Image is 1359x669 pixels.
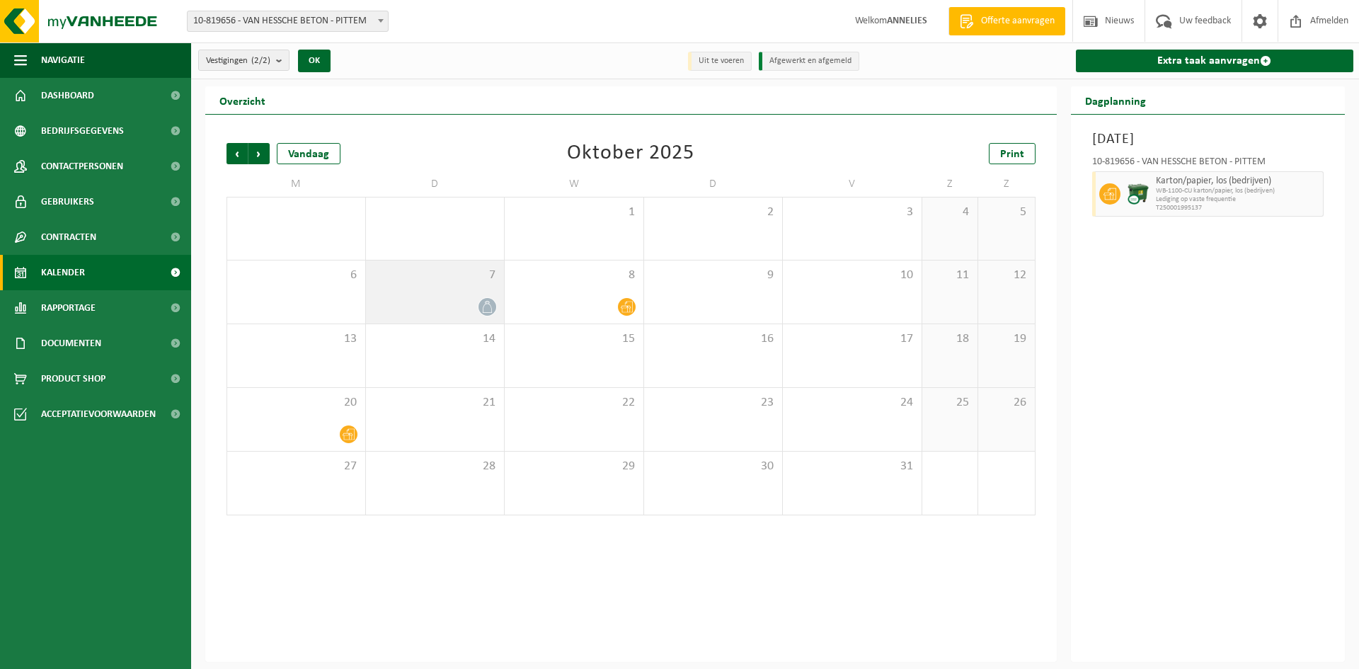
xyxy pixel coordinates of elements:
td: M [226,171,366,197]
span: 5 [985,205,1027,220]
td: Z [922,171,979,197]
span: 8 [512,268,636,283]
strong: ANNELIES [887,16,927,26]
span: 21 [373,395,498,411]
div: Vandaag [277,143,340,164]
span: Volgende [248,143,270,164]
a: Offerte aanvragen [948,7,1065,35]
span: Rapportage [41,290,96,326]
span: Bedrijfsgegevens [41,113,124,149]
span: 14 [373,331,498,347]
span: Print [1000,149,1024,160]
span: Contracten [41,219,96,255]
span: Karton/papier, los (bedrijven) [1156,176,1320,187]
h3: [DATE] [1092,129,1324,150]
span: Lediging op vaste frequentie [1156,195,1320,204]
span: 2 [651,205,776,220]
span: 18 [929,331,971,347]
span: 27 [234,459,358,474]
h2: Dagplanning [1071,86,1160,114]
span: 20 [234,395,358,411]
span: 28 [373,459,498,474]
span: 12 [985,268,1027,283]
span: T250001995137 [1156,204,1320,212]
span: 10 [790,268,914,283]
div: 10-819656 - VAN HESSCHE BETON - PITTEM [1092,157,1324,171]
span: 19 [985,331,1027,347]
a: Extra taak aanvragen [1076,50,1354,72]
span: Documenten [41,326,101,361]
span: 24 [790,395,914,411]
span: 13 [234,331,358,347]
span: Dashboard [41,78,94,113]
span: 15 [512,331,636,347]
span: Contactpersonen [41,149,123,184]
span: Acceptatievoorwaarden [41,396,156,432]
span: 16 [651,331,776,347]
span: 29 [512,459,636,474]
span: 9 [651,268,776,283]
span: Offerte aanvragen [977,14,1058,28]
li: Uit te voeren [688,52,752,71]
span: 23 [651,395,776,411]
span: Vorige [226,143,248,164]
td: V [783,171,922,197]
span: 10-819656 - VAN HESSCHE BETON - PITTEM [188,11,388,31]
button: Vestigingen(2/2) [198,50,289,71]
span: Navigatie [41,42,85,78]
span: 22 [512,395,636,411]
span: 31 [790,459,914,474]
h2: Overzicht [205,86,280,114]
td: D [644,171,784,197]
span: 11 [929,268,971,283]
td: W [505,171,644,197]
span: WB-1100-CU karton/papier, los (bedrijven) [1156,187,1320,195]
count: (2/2) [251,56,270,65]
span: 7 [373,268,498,283]
span: 25 [929,395,971,411]
span: 30 [651,459,776,474]
span: 26 [985,395,1027,411]
a: Print [989,143,1036,164]
span: 1 [512,205,636,220]
span: 3 [790,205,914,220]
span: 4 [929,205,971,220]
button: OK [298,50,331,72]
span: Kalender [41,255,85,290]
span: Product Shop [41,361,105,396]
span: Vestigingen [206,50,270,72]
span: Gebruikers [41,184,94,219]
img: WB-1100-CU [1128,183,1149,205]
span: 10-819656 - VAN HESSCHE BETON - PITTEM [187,11,389,32]
span: 6 [234,268,358,283]
span: 17 [790,331,914,347]
li: Afgewerkt en afgemeld [759,52,859,71]
div: Oktober 2025 [567,143,694,164]
td: D [366,171,505,197]
td: Z [978,171,1035,197]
